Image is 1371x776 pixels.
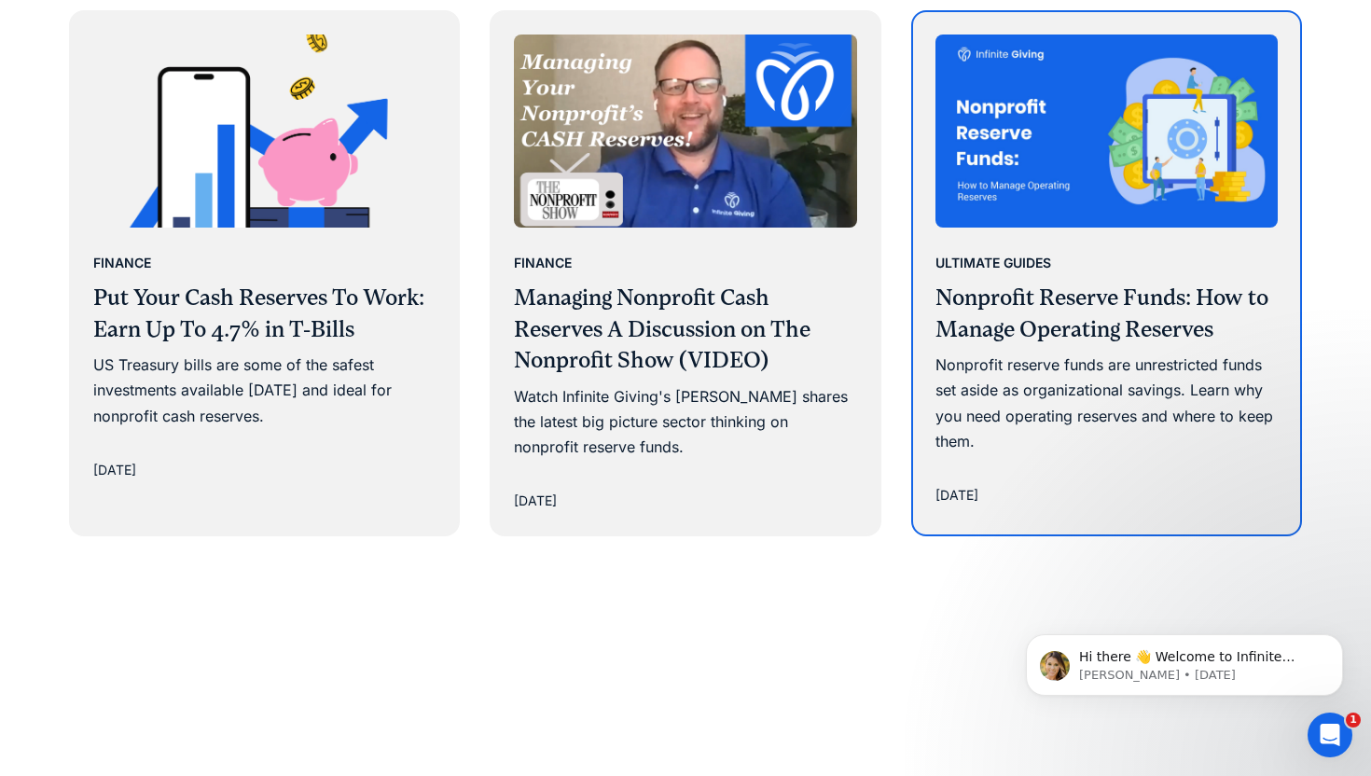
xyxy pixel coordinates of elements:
[1346,713,1361,727] span: 1
[93,283,436,345] h3: Put Your Cash Reserves To Work: Earn Up To 4.7% in T-Bills
[913,12,1301,529] a: Ultimate GuidesNonprofit Reserve Funds: How to Manage Operating ReservesNonprofit reserve funds a...
[93,353,436,429] div: US Treasury bills are some of the safest investments available [DATE] and ideal for nonprofit cas...
[935,283,1279,345] h3: Nonprofit Reserve Funds: How to Manage Operating Reserves
[93,459,136,481] div: [DATE]
[998,595,1371,726] iframe: Intercom notifications message
[93,252,151,274] div: Finance
[935,353,1279,454] div: Nonprofit reserve funds are unrestricted funds set aside as organizational savings. Learn why you...
[514,283,857,377] h3: Managing Nonprofit Cash Reserves A Discussion on The Nonprofit Show (VIDEO)
[935,252,1051,274] div: Ultimate Guides
[492,12,879,534] a: FinanceManaging Nonprofit Cash Reserves A Discussion on The Nonprofit Show (VIDEO)Watch Infinite ...
[514,252,572,274] div: Finance
[514,490,557,512] div: [DATE]
[514,384,857,461] div: Watch Infinite Giving's [PERSON_NAME] shares the latest big picture sector thinking on nonprofit ...
[935,484,978,506] div: [DATE]
[1308,713,1352,757] iframe: Intercom live chat
[71,12,459,504] a: FinancePut Your Cash Reserves To Work: Earn Up To 4.7% in T-BillsUS Treasury bills are some of th...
